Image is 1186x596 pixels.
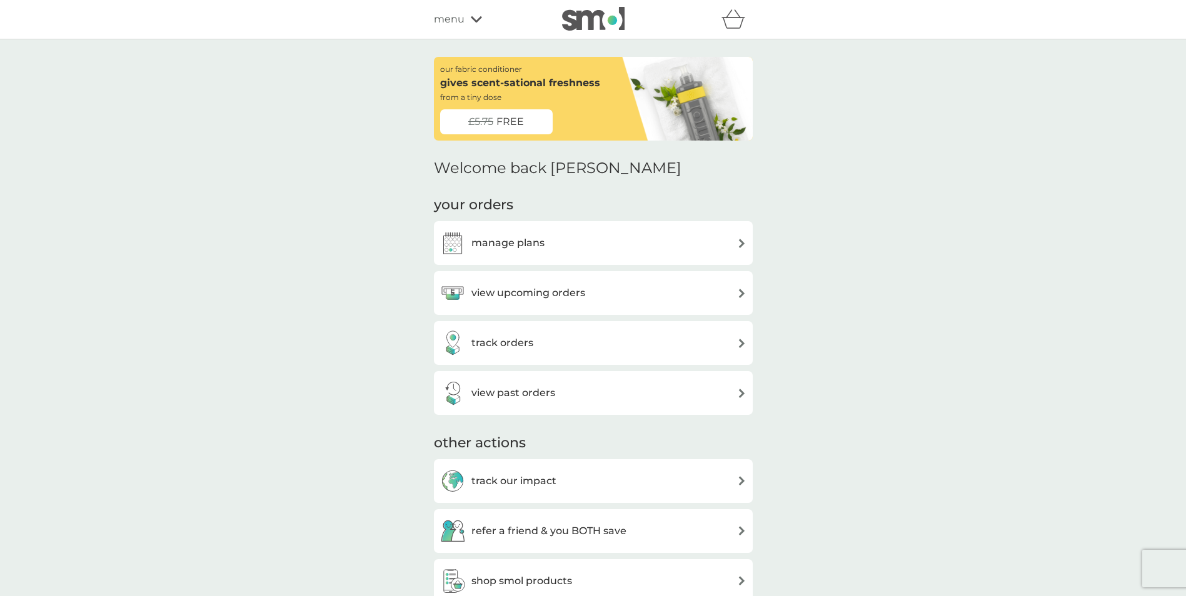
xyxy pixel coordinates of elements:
[471,473,556,489] h3: track our impact
[468,114,493,130] span: £5.75
[471,235,545,251] h3: manage plans
[737,239,746,248] img: arrow right
[434,196,513,215] h3: your orders
[721,7,753,32] div: basket
[471,335,533,351] h3: track orders
[471,385,555,401] h3: view past orders
[737,476,746,485] img: arrow right
[471,573,572,589] h3: shop smol products
[434,434,526,453] h3: other actions
[737,289,746,298] img: arrow right
[737,339,746,348] img: arrow right
[737,576,746,585] img: arrow right
[562,7,625,31] img: smol
[440,75,600,91] p: gives scent-sational freshness
[471,285,585,301] h3: view upcoming orders
[496,114,524,130] span: FREE
[434,159,681,177] h2: Welcome back [PERSON_NAME]
[737,389,746,398] img: arrow right
[737,526,746,535] img: arrow right
[440,91,501,103] p: from a tiny dose
[434,11,465,27] span: menu
[440,63,522,75] p: our fabric conditioner
[471,523,626,539] h3: refer a friend & you BOTH save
